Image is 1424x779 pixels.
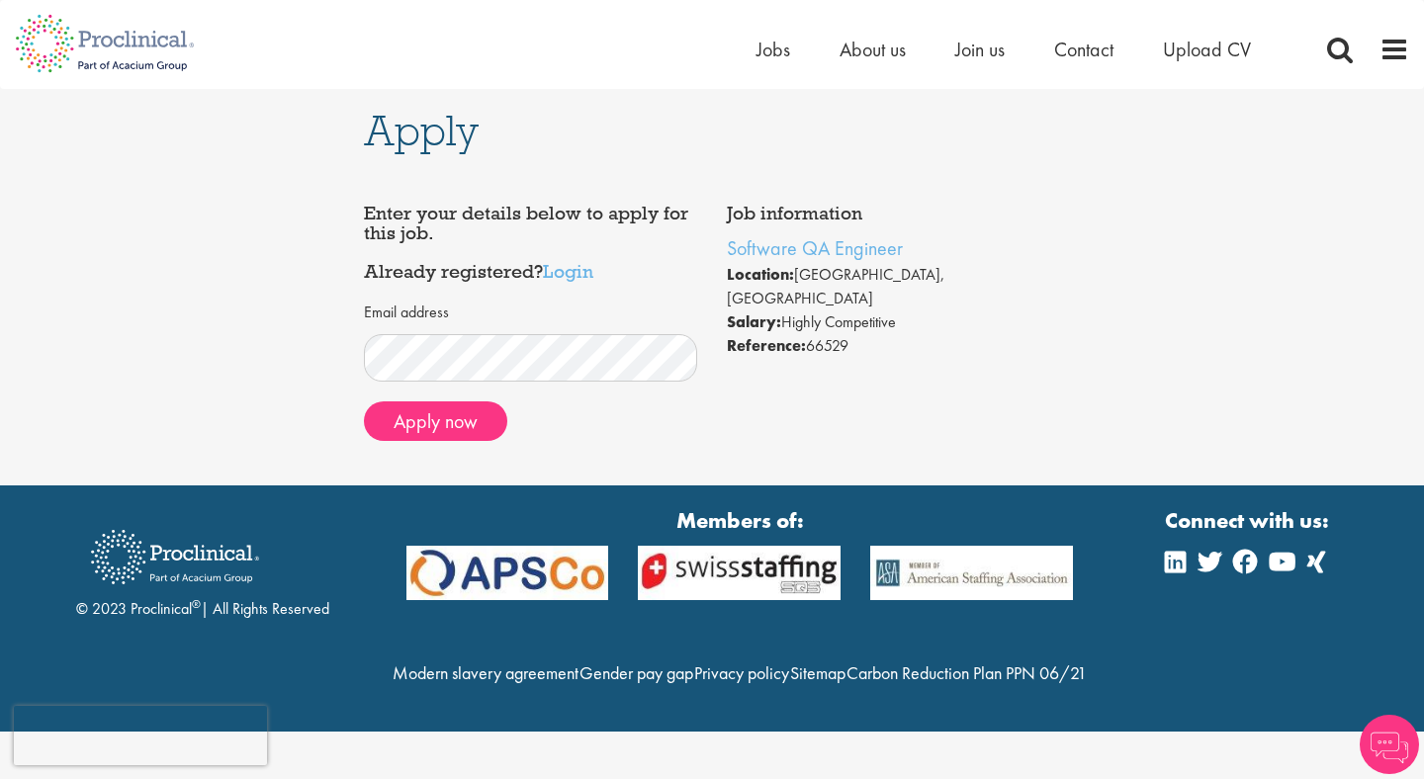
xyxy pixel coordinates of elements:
img: APSCo [623,546,855,599]
a: Gender pay gap [579,661,693,684]
label: Email address [364,302,449,324]
a: Upload CV [1163,37,1251,62]
strong: Reference: [727,335,806,356]
a: Privacy policy [694,661,789,684]
a: Join us [955,37,1005,62]
strong: Connect with us: [1165,505,1333,536]
a: Sitemap [790,661,845,684]
a: Modern slavery agreement [393,661,578,684]
img: Chatbot [1360,715,1419,774]
h4: Job information [727,204,1061,223]
strong: Members of: [406,505,1074,536]
a: Software QA Engineer [727,235,903,261]
a: Contact [1054,37,1113,62]
strong: Location: [727,264,794,285]
a: Login [543,259,593,283]
iframe: reCAPTCHA [14,706,267,765]
strong: Salary: [727,311,781,332]
span: Apply [364,104,479,157]
button: Apply now [364,401,507,441]
sup: ® [192,596,201,612]
img: APSCo [392,546,624,599]
li: Highly Competitive [727,310,1061,334]
li: [GEOGRAPHIC_DATA], [GEOGRAPHIC_DATA] [727,263,1061,310]
a: Jobs [756,37,790,62]
li: 66529 [727,334,1061,358]
div: © 2023 Proclinical | All Rights Reserved [76,515,329,621]
h4: Enter your details below to apply for this job. Already registered? [364,204,698,282]
img: Proclinical Recruitment [76,516,274,598]
a: Carbon Reduction Plan PPN 06/21 [846,661,1087,684]
img: APSCo [855,546,1088,599]
a: About us [840,37,906,62]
